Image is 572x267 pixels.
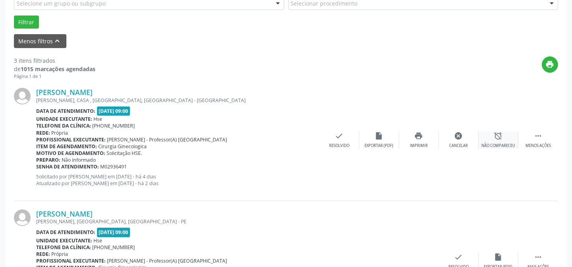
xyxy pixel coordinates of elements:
span: [DATE] 09:00 [97,228,130,237]
b: Rede: [36,130,50,136]
p: Solicitado por [PERSON_NAME] em [DATE] - há 4 dias Atualizado por [PERSON_NAME] em [DATE] - há 2 ... [36,173,320,187]
div: Exportar (PDF) [365,143,394,149]
span: M02936491 [101,163,127,170]
i: alarm_off [494,132,503,140]
div: Menos ações [525,143,551,149]
i: print [415,132,423,140]
span: Cirurgia Ginecologica [99,143,147,150]
i: check [335,132,344,140]
b: Unidade executante: [36,116,92,122]
i: keyboard_arrow_up [53,37,62,45]
div: Página 1 de 1 [14,73,95,80]
b: Unidade executante: [36,237,92,244]
b: Senha de atendimento: [36,163,99,170]
i:  [534,132,543,140]
i:  [534,253,543,261]
b: Profissional executante: [36,136,106,143]
span: [PERSON_NAME] - Professor(A) [GEOGRAPHIC_DATA] [107,257,227,264]
b: Preparo: [36,157,60,163]
b: Rede: [36,251,50,257]
b: Data de atendimento: [36,108,95,114]
a: [PERSON_NAME] [36,88,93,97]
img: img [14,209,31,226]
b: Motivo de agendamento: [36,150,105,157]
div: Cancelar [449,143,468,149]
span: Hse [94,116,103,122]
span: Própria [52,130,68,136]
div: [PERSON_NAME], [GEOGRAPHIC_DATA], [GEOGRAPHIC_DATA] - PE [36,218,439,225]
b: Telefone da clínica: [36,244,91,251]
b: Item de agendamento: [36,143,97,150]
b: Data de atendimento: [36,229,95,236]
div: Imprimir [410,143,428,149]
b: Telefone da clínica: [36,122,91,129]
i: check [454,253,463,261]
button: Filtrar [14,15,39,29]
strong: 1015 marcações agendadas [21,65,95,73]
div: Não compareceu [481,143,515,149]
i: insert_drive_file [375,132,384,140]
i: cancel [454,132,463,140]
div: 3 itens filtrados [14,56,95,65]
span: Não informado [62,157,96,163]
span: Hse [94,237,103,244]
b: Profissional executante: [36,257,106,264]
button: Menos filtroskeyboard_arrow_up [14,34,66,48]
img: img [14,88,31,104]
div: de [14,65,95,73]
span: [PHONE_NUMBER] [93,244,135,251]
span: Própria [52,251,68,257]
i: print [546,60,555,69]
div: Resolvido [329,143,349,149]
div: [PERSON_NAME], CASA , [GEOGRAPHIC_DATA], [GEOGRAPHIC_DATA] - [GEOGRAPHIC_DATA] [36,97,320,104]
button: print [542,56,558,73]
span: Solicitação HSE. [107,150,142,157]
span: [PHONE_NUMBER] [93,122,135,129]
span: [PERSON_NAME] - Professor(A) [GEOGRAPHIC_DATA] [107,136,227,143]
i: insert_drive_file [494,253,503,261]
span: [DATE] 09:00 [97,106,130,116]
a: [PERSON_NAME] [36,209,93,218]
